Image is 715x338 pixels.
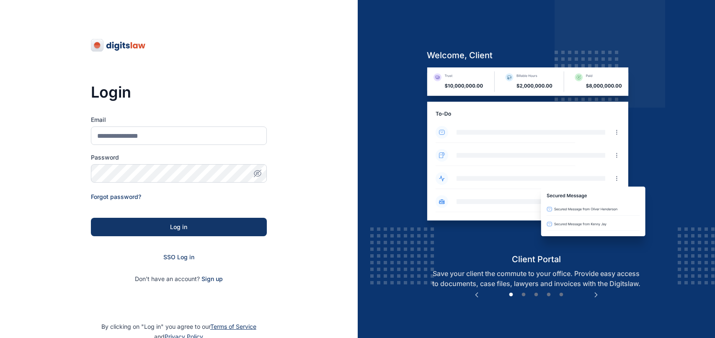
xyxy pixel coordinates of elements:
a: Terms of Service [210,323,256,330]
h5: welcome, client [420,49,653,61]
button: 2 [519,291,528,299]
button: 5 [557,291,565,299]
span: Sign up [201,275,223,283]
p: Don't have an account? [91,275,267,283]
a: SSO Log in [163,253,194,261]
a: Forgot password? [91,193,141,200]
img: client-portal [420,67,653,253]
button: 1 [507,291,515,299]
a: Sign up [201,275,223,282]
button: 3 [532,291,540,299]
h5: client portal [420,253,653,265]
h3: Login [91,84,267,101]
button: Log in [91,218,267,236]
p: Save your client the commute to your office. Provide easy access to documents, case files, lawyer... [420,268,653,289]
button: 4 [545,291,553,299]
div: Log in [104,223,253,231]
img: digitslaw-logo [91,39,146,52]
label: Email [91,116,267,124]
button: Previous [472,291,481,299]
label: Password [91,153,267,162]
button: Next [592,291,600,299]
